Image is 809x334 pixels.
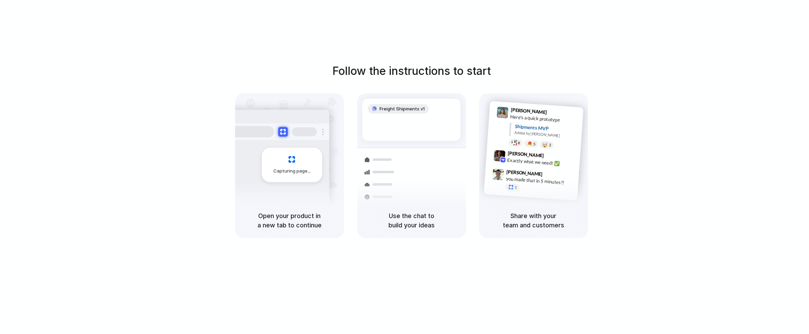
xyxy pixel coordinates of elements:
span: 1 [514,185,517,189]
h5: Open your product in a new tab to continue [243,211,336,230]
div: you made that in 5 minutes?! [506,175,575,187]
h1: Follow the instructions to start [332,63,491,79]
span: 9:41 AM [549,109,563,117]
div: Shipments MVP [515,122,578,134]
div: 🤯 [542,142,548,147]
h5: Use the chat to build your ideas [365,211,458,230]
span: [PERSON_NAME] [507,149,544,159]
div: Here's a quick prototype [510,113,579,125]
div: Exactly what we need! ✅ [507,156,576,168]
span: 9:42 AM [546,153,560,161]
span: 5 [533,142,535,146]
div: Added by [PERSON_NAME] [514,129,578,139]
h5: Share with your team and customers [487,211,580,230]
span: [PERSON_NAME] [506,168,543,178]
span: 3 [548,143,551,147]
span: 9:47 AM [545,171,559,179]
span: Capturing page [273,168,312,175]
span: Freight Shipments v1 [380,106,425,112]
span: [PERSON_NAME] [510,106,547,116]
span: 8 [517,141,520,145]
